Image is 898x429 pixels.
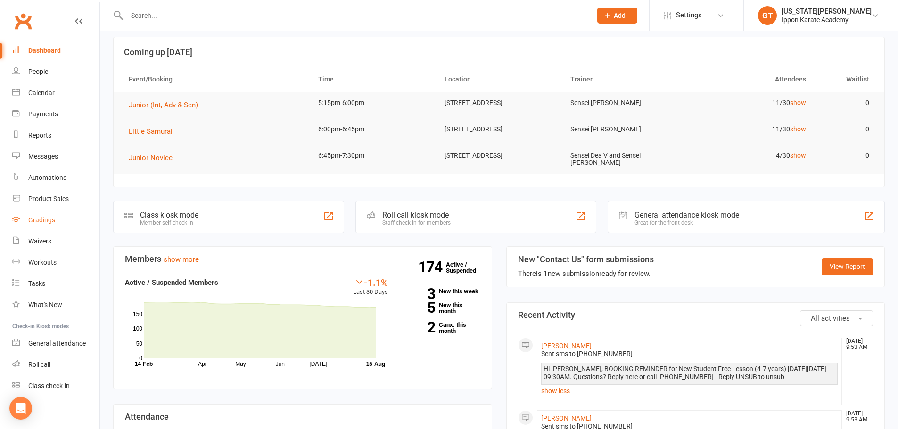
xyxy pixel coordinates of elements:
[129,127,173,136] span: Little Samurai
[758,6,777,25] div: GT
[28,89,55,97] div: Calendar
[12,252,99,273] a: Workouts
[28,340,86,347] div: General attendance
[544,365,836,381] div: Hi [PERSON_NAME], BOOKING REMINDER for New Student Free Lesson (4-7 years) [DATE][DATE] 09:30AM. ...
[28,237,51,245] div: Waivers
[310,92,436,114] td: 5:15pm-6:00pm
[12,210,99,231] a: Gradings
[12,333,99,354] a: General attendance kiosk mode
[28,174,66,181] div: Automations
[402,300,435,315] strong: 5
[129,152,179,163] button: Junior Novice
[822,258,873,275] a: View Report
[12,104,99,125] a: Payments
[541,342,592,349] a: [PERSON_NAME]
[436,145,562,167] td: [STREET_ADDRESS]
[402,302,480,314] a: 5New this month
[12,231,99,252] a: Waivers
[28,47,61,54] div: Dashboard
[164,255,199,264] a: show more
[562,118,688,140] td: Sensei [PERSON_NAME]
[402,322,480,334] a: 2Canx. this month
[518,310,873,320] h3: Recent Activity
[129,99,205,111] button: Junior (Int, Adv & Sen)
[815,118,878,140] td: 0
[815,67,878,91] th: Waitlist
[9,397,32,420] div: Open Intercom Messenger
[402,288,480,294] a: 3New this week
[140,219,198,226] div: Member self check-in
[28,259,57,266] div: Workouts
[790,152,806,159] a: show
[562,92,688,114] td: Sensei [PERSON_NAME]
[688,67,815,91] th: Attendees
[310,118,436,140] td: 6:00pm-6:45pm
[541,414,592,422] a: [PERSON_NAME]
[28,131,51,139] div: Reports
[12,354,99,375] a: Roll call
[614,12,626,19] span: Add
[436,118,562,140] td: [STREET_ADDRESS]
[418,260,446,274] strong: 174
[518,268,654,279] div: There is new submission ready for review.
[125,254,480,264] h3: Members
[688,145,815,167] td: 4/30
[800,310,873,326] button: All activities
[541,384,838,397] a: show less
[815,145,878,167] td: 0
[28,301,62,308] div: What's New
[841,411,873,423] time: [DATE] 9:53 AM
[12,146,99,167] a: Messages
[782,7,872,16] div: [US_STATE][PERSON_NAME]
[841,338,873,350] time: [DATE] 9:53 AM
[782,16,872,24] div: Ippon Karate Academy
[597,8,637,24] button: Add
[140,210,198,219] div: Class kiosk mode
[28,382,70,389] div: Class check-in
[541,350,633,357] span: Sent sms to [PHONE_NUMBER]
[129,154,173,162] span: Junior Novice
[12,294,99,316] a: What's New
[28,110,58,118] div: Payments
[125,412,480,421] h3: Attendance
[353,277,388,297] div: Last 30 Days
[562,145,688,174] td: Sensei Dea V and Sensei [PERSON_NAME]
[12,167,99,188] a: Automations
[28,153,58,160] div: Messages
[446,254,487,281] a: 174Active / Suspended
[12,273,99,294] a: Tasks
[124,48,874,57] h3: Coming up [DATE]
[811,314,850,323] span: All activities
[353,277,388,287] div: -1.1%
[402,287,435,301] strong: 3
[634,219,739,226] div: Great for the front desk
[382,210,451,219] div: Roll call kiosk mode
[28,280,45,287] div: Tasks
[790,125,806,133] a: show
[676,5,702,26] span: Settings
[28,195,69,202] div: Product Sales
[125,278,218,287] strong: Active / Suspended Members
[688,92,815,114] td: 11/30
[544,269,548,278] strong: 1
[436,92,562,114] td: [STREET_ADDRESS]
[12,82,99,104] a: Calendar
[129,126,179,137] button: Little Samurai
[11,9,35,33] a: Clubworx
[28,361,50,368] div: Roll call
[436,67,562,91] th: Location
[12,40,99,61] a: Dashboard
[12,375,99,397] a: Class kiosk mode
[120,67,310,91] th: Event/Booking
[28,68,48,75] div: People
[310,145,436,167] td: 6:45pm-7:30pm
[634,210,739,219] div: General attendance kiosk mode
[12,61,99,82] a: People
[518,255,654,264] h3: New "Contact Us" form submissions
[815,92,878,114] td: 0
[12,188,99,210] a: Product Sales
[562,67,688,91] th: Trainer
[12,125,99,146] a: Reports
[129,101,198,109] span: Junior (Int, Adv & Sen)
[124,9,585,22] input: Search...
